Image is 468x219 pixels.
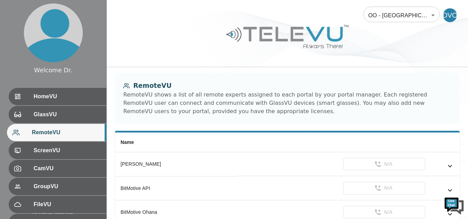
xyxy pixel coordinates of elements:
div: RemoteVU [7,124,106,141]
div: Minimize live chat window [114,3,130,20]
img: profile.png [24,3,83,62]
div: OO - [GEOGRAPHIC_DATA] - [PERSON_NAME] [363,6,440,25]
span: GlassVU [34,110,101,119]
span: GroupVU [34,182,101,191]
div: RemoteVU [123,81,451,91]
div: DVO [443,8,457,22]
span: RemoteVU [32,128,101,137]
div: GlassVU [9,106,106,123]
div: Welcome Dr. [34,66,72,75]
div: Chat with us now [36,36,116,45]
div: RemoteVU shows a list of all remote experts assigned to each portal by your portal manager. Each ... [123,91,451,116]
img: Logo [225,22,350,51]
div: [PERSON_NAME] [121,161,232,167]
div: ScreenVU [9,142,106,159]
div: FileVU [9,196,106,213]
span: ScreenVU [34,146,101,155]
img: d_736959983_company_1615157101543_736959983 [12,32,29,49]
span: FileVU [34,200,101,209]
span: HomeVU [34,92,101,101]
div: BitMotive API [121,185,232,192]
div: CamVU [9,160,106,177]
div: GroupVU [9,178,106,195]
span: CamVU [34,164,101,173]
textarea: Type your message and hit 'Enter' [3,146,132,170]
div: BitMotive Ohana [121,209,232,216]
span: We're online! [40,65,96,135]
span: Name [121,139,134,145]
img: Chat Widget [444,195,465,216]
div: HomeVU [9,88,106,105]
